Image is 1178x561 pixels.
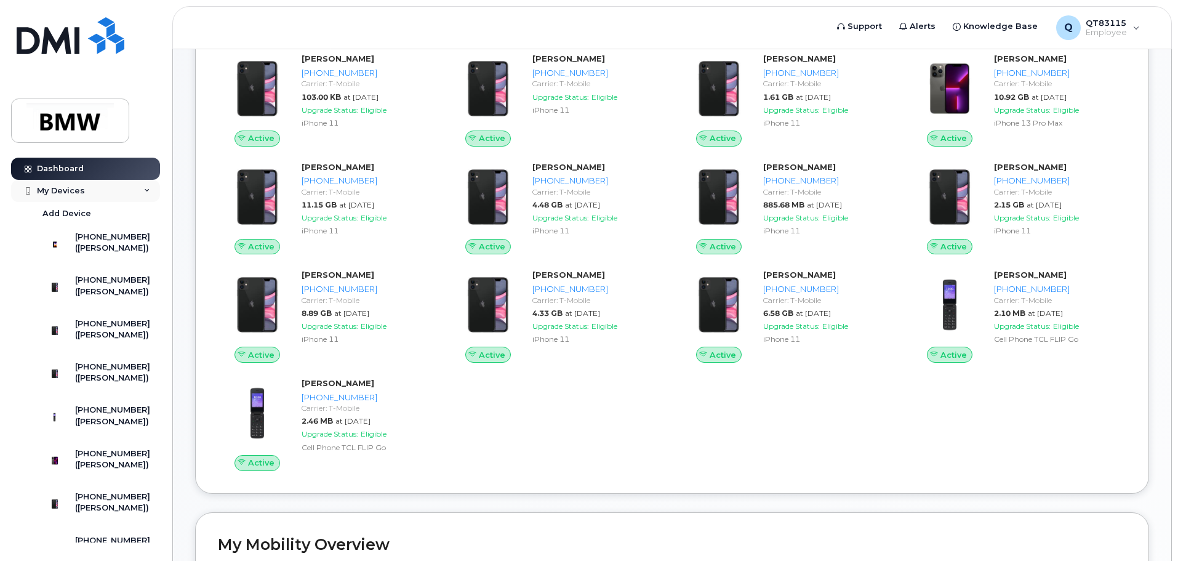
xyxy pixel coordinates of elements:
[302,187,429,197] div: Carrier: T-Mobile
[1053,105,1079,115] span: Eligible
[334,309,369,318] span: at [DATE]
[689,275,748,334] img: iPhone_11.jpg
[763,54,836,63] strong: [PERSON_NAME]
[994,187,1121,197] div: Carrier: T-Mobile
[302,175,429,187] div: [PHONE_NUMBER]
[763,321,820,331] span: Upgrade Status:
[591,92,617,102] span: Eligible
[302,334,429,344] div: iPhone 11
[302,78,429,89] div: Carrier: T-Mobile
[302,416,333,426] span: 2.46 MB
[796,92,831,102] span: at [DATE]
[679,161,896,255] a: Active[PERSON_NAME][PHONE_NUMBER]Carrier: T-Mobile885.68 MBat [DATE]Upgrade Status:EligibleiPhone 11
[248,349,274,361] span: Active
[532,334,660,344] div: iPhone 11
[994,92,1029,102] span: 10.92 GB
[920,167,979,227] img: iPhone_11.jpg
[1053,321,1079,331] span: Eligible
[302,295,429,305] div: Carrier: T-Mobile
[763,187,891,197] div: Carrier: T-Mobile
[763,162,836,172] strong: [PERSON_NAME]
[994,118,1121,128] div: iPhone 13 Pro Max
[1064,20,1073,35] span: Q
[302,429,358,438] span: Upgrade Status:
[302,442,429,453] div: Cell Phone TCL FLIP Go
[302,378,374,388] strong: [PERSON_NAME]
[910,269,1126,363] a: Active[PERSON_NAME][PHONE_NUMBER]Carrier: T-Mobile2.10 MBat [DATE]Upgrade Status:EligibleCell Pho...
[459,59,518,118] img: iPhone_11.jpg
[343,92,379,102] span: at [DATE]
[532,321,589,331] span: Upgrade Status:
[1028,309,1063,318] span: at [DATE]
[710,349,736,361] span: Active
[532,187,660,197] div: Carrier: T-Mobile
[532,175,660,187] div: [PHONE_NUMBER]
[302,213,358,222] span: Upgrade Status:
[940,132,967,144] span: Active
[532,105,660,115] div: iPhone 11
[479,349,505,361] span: Active
[248,132,274,144] span: Active
[994,200,1024,209] span: 2.15 GB
[302,67,429,79] div: [PHONE_NUMBER]
[218,161,434,255] a: Active[PERSON_NAME][PHONE_NUMBER]Carrier: T-Mobile11.15 GBat [DATE]Upgrade Status:EligibleiPhone 11
[1124,507,1169,552] iframe: Messenger Launcher
[910,53,1126,147] a: Active[PERSON_NAME][PHONE_NUMBER]Carrier: T-Mobile10.92 GBat [DATE]Upgrade Status:EligibleiPhone ...
[679,269,896,363] a: Active[PERSON_NAME][PHONE_NUMBER]Carrier: T-Mobile6.58 GBat [DATE]Upgrade Status:EligibleiPhone 11
[710,241,736,252] span: Active
[302,321,358,331] span: Upgrade Status:
[994,270,1067,280] strong: [PERSON_NAME]
[302,225,429,236] div: iPhone 11
[248,457,274,469] span: Active
[994,225,1121,236] div: iPhone 11
[591,213,617,222] span: Eligible
[822,321,848,331] span: Eligible
[822,213,848,222] span: Eligible
[994,78,1121,89] div: Carrier: T-Mobile
[763,309,793,318] span: 6.58 GB
[532,213,589,222] span: Upgrade Status:
[763,67,891,79] div: [PHONE_NUMBER]
[763,225,891,236] div: iPhone 11
[910,161,1126,255] a: Active[PERSON_NAME][PHONE_NUMBER]Carrier: T-Mobile2.15 GBat [DATE]Upgrade Status:EligibleiPhone 11
[302,270,374,280] strong: [PERSON_NAME]
[994,321,1051,331] span: Upgrade Status:
[302,200,337,209] span: 11.15 GB
[218,535,1126,554] h2: My Mobility Overview
[763,118,891,128] div: iPhone 11
[449,161,665,255] a: Active[PERSON_NAME][PHONE_NUMBER]Carrier: T-Mobile4.48 GBat [DATE]Upgrade Status:EligibleiPhone 11
[532,78,660,89] div: Carrier: T-Mobile
[302,392,429,403] div: [PHONE_NUMBER]
[763,175,891,187] div: [PHONE_NUMBER]
[302,283,429,295] div: [PHONE_NUMBER]
[532,225,660,236] div: iPhone 11
[1032,92,1067,102] span: at [DATE]
[361,213,387,222] span: Eligible
[335,416,371,426] span: at [DATE]
[302,309,332,318] span: 8.89 GB
[302,403,429,413] div: Carrier: T-Mobile
[532,270,605,280] strong: [PERSON_NAME]
[228,59,287,118] img: iPhone_11.jpg
[339,200,374,209] span: at [DATE]
[449,269,665,363] a: Active[PERSON_NAME][PHONE_NUMBER]Carrier: T-Mobile4.33 GBat [DATE]Upgrade Status:EligibleiPhone 11
[532,54,605,63] strong: [PERSON_NAME]
[302,54,374,63] strong: [PERSON_NAME]
[228,275,287,334] img: iPhone_11.jpg
[763,334,891,344] div: iPhone 11
[763,92,793,102] span: 1.61 GB
[910,20,936,33] span: Alerts
[532,309,563,318] span: 4.33 GB
[302,105,358,115] span: Upgrade Status:
[302,118,429,128] div: iPhone 11
[944,14,1046,39] a: Knowledge Base
[479,132,505,144] span: Active
[1027,200,1062,209] span: at [DATE]
[228,167,287,227] img: iPhone_11.jpg
[1053,213,1079,222] span: Eligible
[940,241,967,252] span: Active
[361,105,387,115] span: Eligible
[796,309,831,318] span: at [DATE]
[940,349,967,361] span: Active
[994,334,1121,344] div: Cell Phone TCL FLIP Go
